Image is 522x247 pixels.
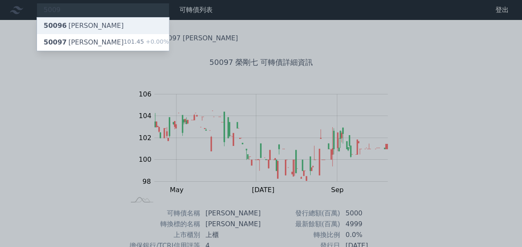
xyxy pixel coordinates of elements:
[124,37,169,47] div: 101.45
[44,38,67,46] span: 50097
[44,37,124,47] div: [PERSON_NAME]
[44,22,67,30] span: 50096
[37,34,169,51] a: 50097[PERSON_NAME] 101.45+0.00%
[37,17,169,34] a: 50096[PERSON_NAME]
[44,21,124,31] div: [PERSON_NAME]
[144,38,169,45] span: +0.00%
